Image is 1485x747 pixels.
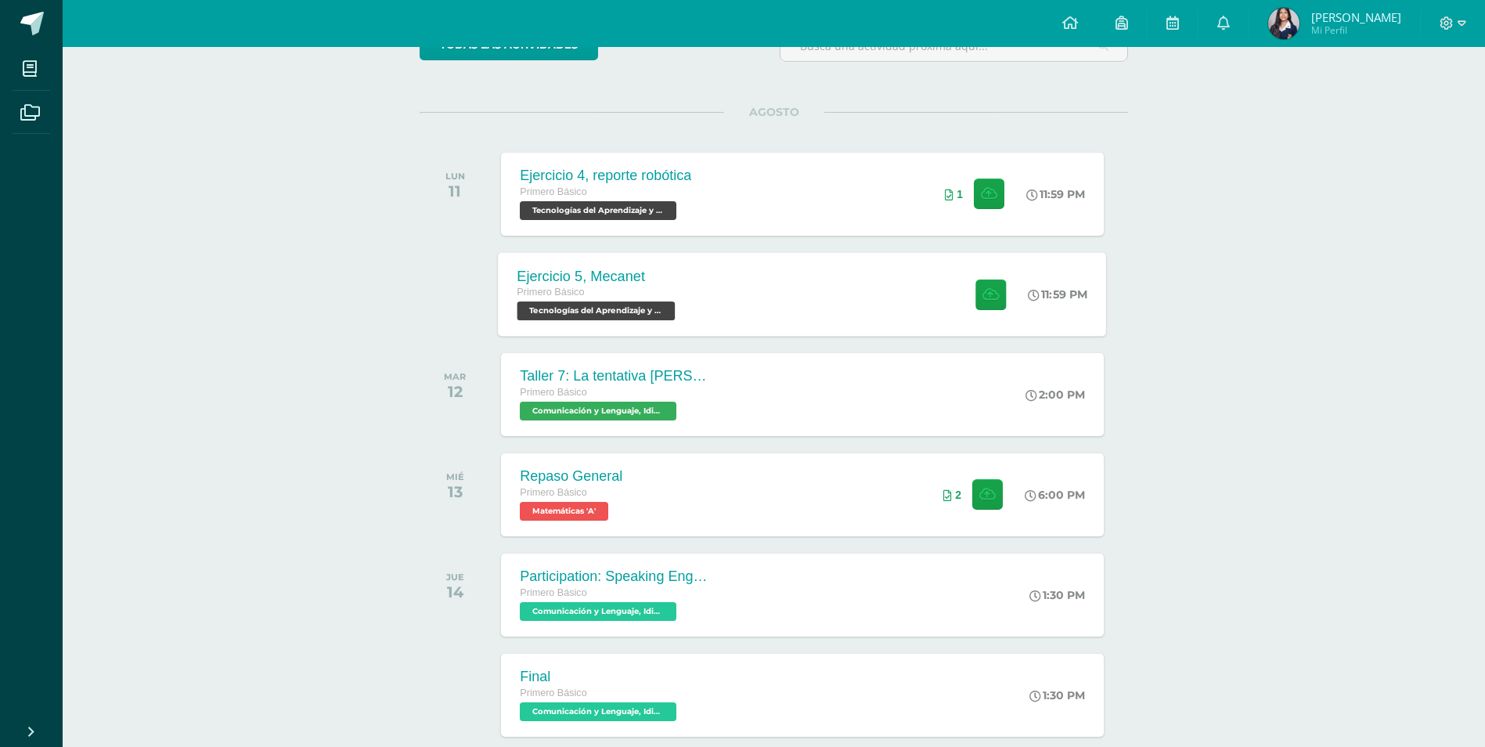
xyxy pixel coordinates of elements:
[520,502,608,521] span: Matemáticas 'A'
[1311,9,1401,25] span: [PERSON_NAME]
[520,402,676,420] span: Comunicación y Lenguaje, Idioma Español 'A'
[446,471,464,482] div: MIÉ
[520,602,676,621] span: Comunicación y Lenguaje, Idioma Extranjero Inglés 'A'
[445,182,465,200] div: 11
[520,387,586,398] span: Primero Básico
[446,583,464,601] div: 14
[444,371,466,382] div: MAR
[520,687,586,698] span: Primero Básico
[520,702,676,721] span: Comunicación y Lenguaje, Idioma Extranjero Inglés 'A'
[520,468,622,485] div: Repaso General
[945,188,963,200] div: Archivos entregados
[446,482,464,501] div: 13
[520,669,680,685] div: Final
[445,171,465,182] div: LUN
[517,301,676,320] span: Tecnologías del Aprendizaje y la Comunicación 'A'
[1311,23,1401,37] span: Mi Perfil
[1025,388,1085,402] div: 2:00 PM
[520,186,586,197] span: Primero Básico
[520,568,708,585] div: Participation: Speaking English
[446,572,464,583] div: JUE
[1025,488,1085,502] div: 6:00 PM
[1268,8,1299,39] img: 396c218622c77e6cfd8e903135c93ac2.png
[1029,287,1088,301] div: 11:59 PM
[520,587,586,598] span: Primero Básico
[957,188,963,200] span: 1
[1029,688,1085,702] div: 1:30 PM
[724,105,824,119] span: AGOSTO
[444,382,466,401] div: 12
[520,487,586,498] span: Primero Básico
[520,201,676,220] span: Tecnologías del Aprendizaje y la Comunicación 'A'
[517,268,679,284] div: Ejercicio 5, Mecanet
[520,168,691,184] div: Ejercicio 4, reporte robótica
[1026,187,1085,201] div: 11:59 PM
[520,368,708,384] div: Taller 7: La tentativa [PERSON_NAME]
[1029,588,1085,602] div: 1:30 PM
[955,489,961,501] span: 2
[517,287,585,298] span: Primero Básico
[943,489,961,501] div: Archivos entregados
